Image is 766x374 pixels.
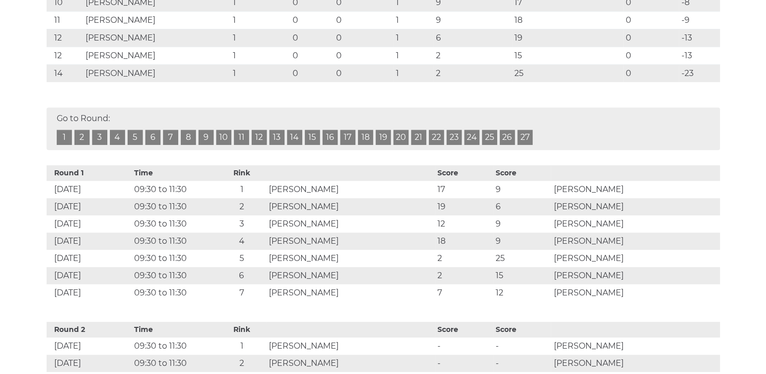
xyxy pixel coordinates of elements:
[623,47,679,64] td: 0
[551,215,719,233] td: [PERSON_NAME]
[132,267,217,284] td: 09:30 to 11:30
[132,250,217,267] td: 09:30 to 11:30
[217,233,266,250] td: 4
[290,11,334,29] td: 0
[47,338,132,355] td: [DATE]
[287,130,302,145] a: 14
[47,47,84,64] td: 12
[493,322,551,338] th: Score
[217,267,266,284] td: 6
[435,165,493,181] th: Score
[217,338,266,355] td: 1
[679,29,720,47] td: -13
[132,198,217,215] td: 09:30 to 11:30
[517,130,533,145] a: 27
[512,29,623,47] td: 19
[47,165,132,181] th: Round 1
[512,47,623,64] td: 15
[623,11,679,29] td: 0
[47,198,132,215] td: [DATE]
[83,47,230,64] td: [PERSON_NAME]
[433,47,512,64] td: 2
[132,181,217,198] td: 09:30 to 11:30
[551,267,719,284] td: [PERSON_NAME]
[47,29,84,47] td: 12
[230,47,290,64] td: 1
[493,284,551,302] td: 12
[132,355,217,372] td: 09:30 to 11:30
[47,322,132,338] th: Round 2
[266,338,435,355] td: [PERSON_NAME]
[266,284,435,302] td: [PERSON_NAME]
[551,233,719,250] td: [PERSON_NAME]
[110,130,125,145] a: 4
[132,284,217,302] td: 09:30 to 11:30
[435,267,493,284] td: 2
[493,165,551,181] th: Score
[435,215,493,233] td: 12
[679,64,720,82] td: -23
[217,181,266,198] td: 1
[290,29,334,47] td: 0
[623,29,679,47] td: 0
[230,29,290,47] td: 1
[217,198,266,215] td: 2
[132,338,217,355] td: 09:30 to 11:30
[132,322,217,338] th: Time
[493,267,551,284] td: 15
[435,250,493,267] td: 2
[266,215,435,233] td: [PERSON_NAME]
[493,355,551,372] td: -
[493,181,551,198] td: 9
[493,233,551,250] td: 9
[83,11,230,29] td: [PERSON_NAME]
[234,130,249,145] a: 11
[411,130,426,145] a: 21
[551,338,719,355] td: [PERSON_NAME]
[163,130,178,145] a: 7
[551,181,719,198] td: [PERSON_NAME]
[266,267,435,284] td: [PERSON_NAME]
[230,11,290,29] td: 1
[512,64,623,82] td: 25
[433,29,512,47] td: 6
[551,250,719,267] td: [PERSON_NAME]
[266,198,435,215] td: [PERSON_NAME]
[358,130,373,145] a: 18
[47,355,132,372] td: [DATE]
[47,11,84,29] td: 11
[128,130,143,145] a: 5
[393,64,433,82] td: 1
[145,130,160,145] a: 6
[435,284,493,302] td: 7
[433,11,512,29] td: 9
[290,64,334,82] td: 0
[132,233,217,250] td: 09:30 to 11:30
[217,215,266,233] td: 3
[551,284,719,302] td: [PERSON_NAME]
[393,29,433,47] td: 1
[266,250,435,267] td: [PERSON_NAME]
[393,130,409,145] a: 20
[447,130,462,145] a: 23
[433,64,512,82] td: 2
[83,29,230,47] td: [PERSON_NAME]
[435,181,493,198] td: 17
[181,130,196,145] a: 8
[47,250,132,267] td: [DATE]
[551,355,719,372] td: [PERSON_NAME]
[57,130,72,145] a: 1
[679,11,720,29] td: -9
[252,130,267,145] a: 12
[435,233,493,250] td: 18
[334,29,393,47] td: 0
[493,338,551,355] td: -
[47,284,132,302] td: [DATE]
[266,181,435,198] td: [PERSON_NAME]
[47,267,132,284] td: [DATE]
[429,130,444,145] a: 22
[198,130,214,145] a: 9
[92,130,107,145] a: 3
[290,47,334,64] td: 0
[230,64,290,82] td: 1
